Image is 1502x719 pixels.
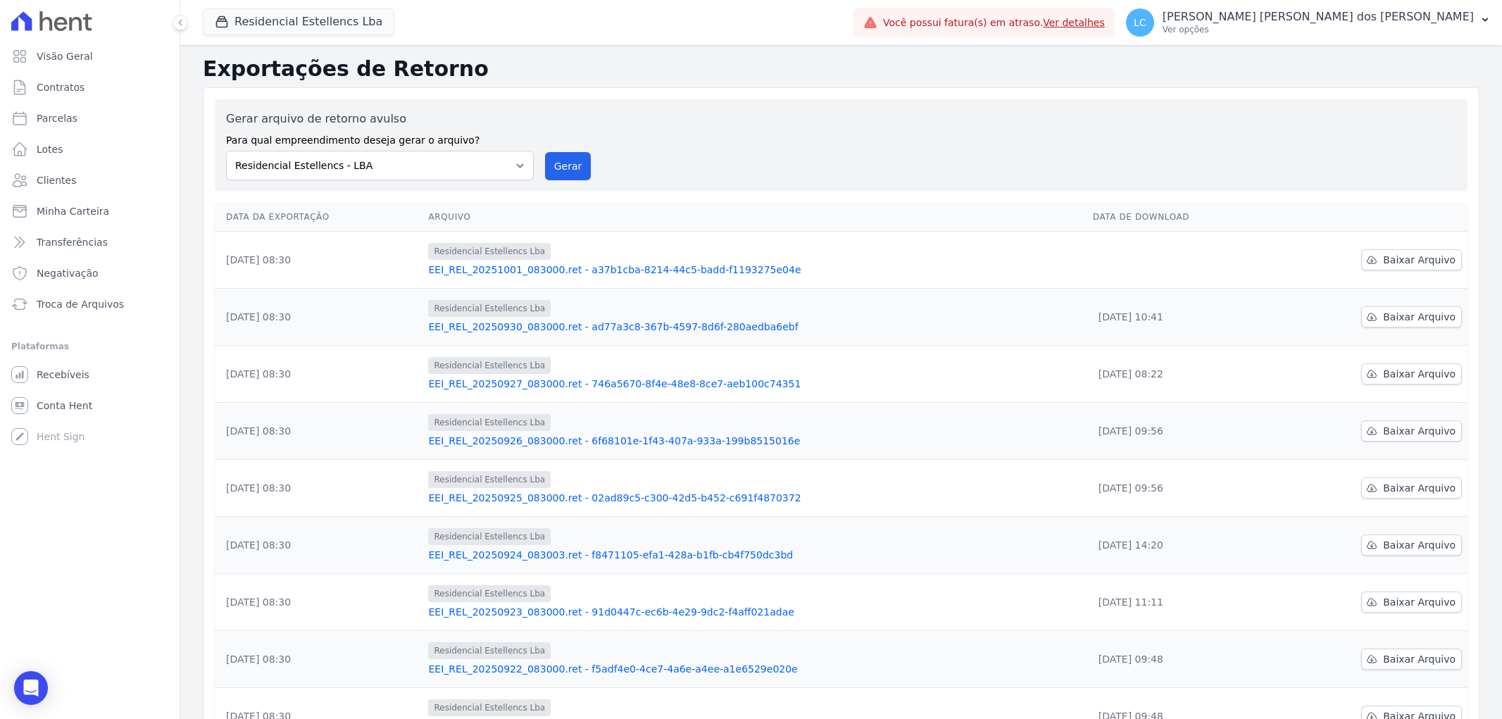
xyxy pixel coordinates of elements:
a: Baixar Arquivo [1361,363,1462,384]
p: [PERSON_NAME] [PERSON_NAME] dos [PERSON_NAME] [1163,10,1474,24]
a: Negativação [6,259,174,287]
a: Baixar Arquivo [1361,306,1462,327]
span: Transferências [37,235,108,249]
a: Visão Geral [6,42,174,70]
a: EEI_REL_20250925_083000.ret - 02ad89c5-c300-42d5-b452-c691f4870372 [428,491,1081,505]
span: Você possui fatura(s) em atraso. [883,15,1105,30]
span: Contratos [37,80,85,94]
span: Lotes [37,142,63,156]
span: Troca de Arquivos [37,297,124,311]
span: Residencial Estellencs Lba [428,357,551,374]
span: Clientes [37,173,76,187]
button: Residencial Estellencs Lba [203,8,394,35]
td: [DATE] 08:30 [215,346,423,403]
a: EEI_REL_20250924_083003.ret - f8471105-efa1-428a-b1fb-cb4f750dc3bd [428,548,1081,562]
a: Baixar Arquivo [1361,649,1462,670]
td: [DATE] 10:41 [1087,289,1275,346]
span: Residencial Estellencs Lba [428,471,551,488]
td: [DATE] 11:11 [1087,574,1275,631]
span: Negativação [37,266,99,280]
a: Lotes [6,135,174,163]
span: Residencial Estellencs Lba [428,642,551,659]
a: Clientes [6,166,174,194]
td: [DATE] 09:56 [1087,403,1275,460]
span: Residencial Estellencs Lba [428,699,551,716]
a: EEI_REL_20250930_083000.ret - ad77a3c8-367b-4597-8d6f-280aedba6ebf [428,320,1081,334]
label: Para qual empreendimento deseja gerar o arquivo? [226,127,534,148]
th: Data da Exportação [215,203,423,232]
span: Residencial Estellencs Lba [428,414,551,431]
a: Conta Hent [6,392,174,420]
td: [DATE] 08:30 [215,403,423,460]
td: [DATE] 08:30 [215,517,423,574]
a: Baixar Arquivo [1361,420,1462,442]
a: Transferências [6,228,174,256]
span: Baixar Arquivo [1383,481,1456,495]
a: Recebíveis [6,361,174,389]
td: [DATE] 08:30 [215,232,423,289]
h2: Exportações de Retorno [203,56,1479,82]
a: Ver detalhes [1043,17,1105,28]
a: EEI_REL_20250922_083000.ret - f5adf4e0-4ce7-4a6e-a4ee-a1e6529e020e [428,662,1081,676]
td: [DATE] 08:30 [215,460,423,517]
a: Parcelas [6,104,174,132]
td: [DATE] 08:30 [215,289,423,346]
span: Baixar Arquivo [1383,310,1456,324]
span: Parcelas [37,111,77,125]
a: EEI_REL_20250923_083000.ret - 91d0447c-ec6b-4e29-9dc2-f4aff021adae [428,605,1081,619]
span: LC [1134,18,1146,27]
span: Baixar Arquivo [1383,424,1456,438]
a: Minha Carteira [6,197,174,225]
div: Open Intercom Messenger [14,671,48,705]
td: [DATE] 08:30 [215,574,423,631]
span: Residencial Estellencs Lba [428,528,551,545]
td: [DATE] 08:22 [1087,346,1275,403]
button: Gerar [545,152,592,180]
label: Gerar arquivo de retorno avulso [226,111,534,127]
a: Baixar Arquivo [1361,592,1462,613]
span: Conta Hent [37,399,92,413]
span: Visão Geral [37,49,93,63]
a: EEI_REL_20250927_083000.ret - 746a5670-8f4e-48e8-8ce7-aeb100c74351 [428,377,1081,391]
span: Baixar Arquivo [1383,253,1456,267]
td: [DATE] 09:56 [1087,460,1275,517]
button: LC [PERSON_NAME] [PERSON_NAME] dos [PERSON_NAME] Ver opções [1115,3,1502,42]
span: Residencial Estellencs Lba [428,300,551,317]
div: Plataformas [11,338,168,355]
td: [DATE] 09:48 [1087,631,1275,688]
span: Minha Carteira [37,204,109,218]
a: EEI_REL_20251001_083000.ret - a37b1cba-8214-44c5-badd-f1193275e04e [428,263,1081,277]
span: Recebíveis [37,368,89,382]
th: Arquivo [423,203,1087,232]
td: [DATE] 14:20 [1087,517,1275,574]
a: Baixar Arquivo [1361,534,1462,556]
a: EEI_REL_20250926_083000.ret - 6f68101e-1f43-407a-933a-199b8515016e [428,434,1081,448]
span: Baixar Arquivo [1383,652,1456,666]
a: Troca de Arquivos [6,290,174,318]
span: Baixar Arquivo [1383,367,1456,381]
span: Residencial Estellencs Lba [428,243,551,260]
span: Baixar Arquivo [1383,538,1456,552]
a: Contratos [6,73,174,101]
span: Baixar Arquivo [1383,595,1456,609]
span: Residencial Estellencs Lba [428,585,551,602]
a: Baixar Arquivo [1361,249,1462,270]
td: [DATE] 08:30 [215,631,423,688]
a: Baixar Arquivo [1361,477,1462,499]
th: Data de Download [1087,203,1275,232]
p: Ver opções [1163,24,1474,35]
